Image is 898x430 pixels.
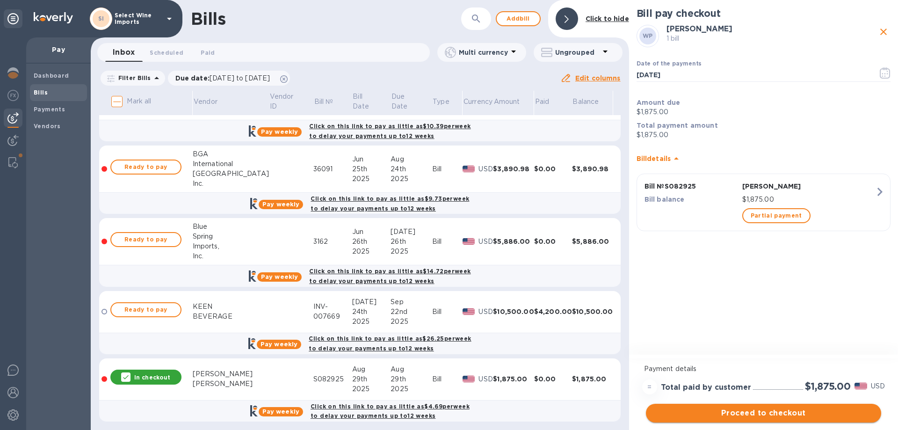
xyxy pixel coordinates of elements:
button: Ready to pay [110,232,181,247]
b: [PERSON_NAME] [666,24,732,33]
div: $0.00 [534,374,572,384]
div: 24th [391,164,432,174]
div: 2025 [352,317,391,327]
img: USD [463,376,475,382]
div: Spring [193,232,269,241]
div: Bill [432,164,463,174]
div: Inc. [193,251,269,261]
div: $10,500.00 [493,307,534,316]
span: Inbox [113,46,135,59]
p: Payment details [644,364,883,374]
div: S082925 [313,374,352,384]
div: Inc. [193,179,269,189]
div: 2025 [391,317,432,327]
div: 2025 [352,247,391,256]
span: Ready to pay [119,304,173,315]
div: 26th [391,237,432,247]
button: Ready to pay [110,160,181,175]
div: BGA [193,149,269,159]
div: Sep [391,297,432,307]
p: $1,875.00 [742,195,875,204]
b: Pay weekly [261,128,298,135]
button: Addbill [496,11,541,26]
b: Pay weekly [261,273,298,280]
b: Click on this link to pay as little as $4.69 per week to delay your payments up to 12 weeks [311,403,470,420]
span: Vendor ID [270,92,313,111]
span: Type [433,97,462,107]
img: USD [463,166,475,172]
p: USD [478,307,493,317]
p: $1,875.00 [637,130,891,140]
span: Vendor [193,97,229,107]
b: Click on this link to pay as little as $9.73 per week to delay your payments up to 12 weeks [311,195,469,212]
img: Logo [34,12,73,23]
div: $0.00 [534,237,572,246]
b: Total payment amount [637,122,718,129]
b: Payments [34,106,65,113]
p: Paid [535,97,549,107]
div: Billdetails [637,144,891,174]
div: [PERSON_NAME] [193,379,269,389]
span: Ready to pay [119,234,173,245]
b: Click on this link to pay as little as $14.72 per week to delay your payments up to 12 weeks [309,268,471,284]
div: $10,500.00 [572,307,613,316]
p: Pay [34,45,83,54]
div: 26th [352,237,391,247]
div: $4,200.00 [534,307,572,316]
div: Bill [432,237,463,247]
div: International [193,159,269,169]
p: Vendor ID [270,92,301,111]
span: Paid [201,48,215,58]
p: Amount [494,97,520,107]
div: = [642,379,657,394]
span: [DATE] to [DATE] [210,74,270,82]
p: Ungrouped [555,48,600,57]
span: Ready to pay [119,161,173,173]
div: 24th [352,307,391,317]
span: Scheduled [150,48,183,58]
p: Select Wine Imports [115,12,161,25]
b: Vendors [34,123,61,130]
b: Pay weekly [261,341,297,348]
div: $3,890.98 [493,164,534,174]
h3: Total paid by customer [661,383,751,392]
p: 1 bill [666,34,876,44]
div: 2025 [391,174,432,184]
p: $1,875.00 [637,107,891,117]
span: Bill № [314,97,346,107]
button: Proceed to checkout [646,404,881,423]
b: Pay weekly [262,201,299,208]
button: close [876,25,891,39]
div: INV-007669 [313,302,352,321]
div: Aug [352,364,391,374]
p: Bill № [314,97,333,107]
p: Currency [463,97,492,107]
div: [DATE] [391,227,432,237]
div: Jun [352,227,391,237]
p: Due Date [391,92,419,111]
div: 29th [352,374,391,384]
div: Imports, [193,241,269,251]
p: Bill № S082925 [645,182,739,191]
div: Due date:[DATE] to [DATE] [168,71,290,86]
div: Blue [193,222,269,232]
img: USD [855,383,867,389]
p: USD [478,164,493,174]
p: Vendor [193,97,217,107]
div: Jun [352,154,391,164]
img: USD [463,238,475,245]
div: Aug [391,154,432,164]
label: Date of the payments [637,61,701,67]
div: KEEN [193,302,269,312]
p: Type [433,97,450,107]
b: SI [98,15,104,22]
b: Click on this link to pay as little as $10.39 per week to delay your payments up to 12 weeks [309,123,471,139]
div: $0.00 [534,164,572,174]
b: Amount due [637,99,681,106]
div: 29th [391,374,432,384]
p: Multi currency [459,48,508,57]
div: 22nd [391,307,432,317]
span: Amount [494,97,532,107]
span: Balance [573,97,611,107]
div: 2025 [391,384,432,394]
